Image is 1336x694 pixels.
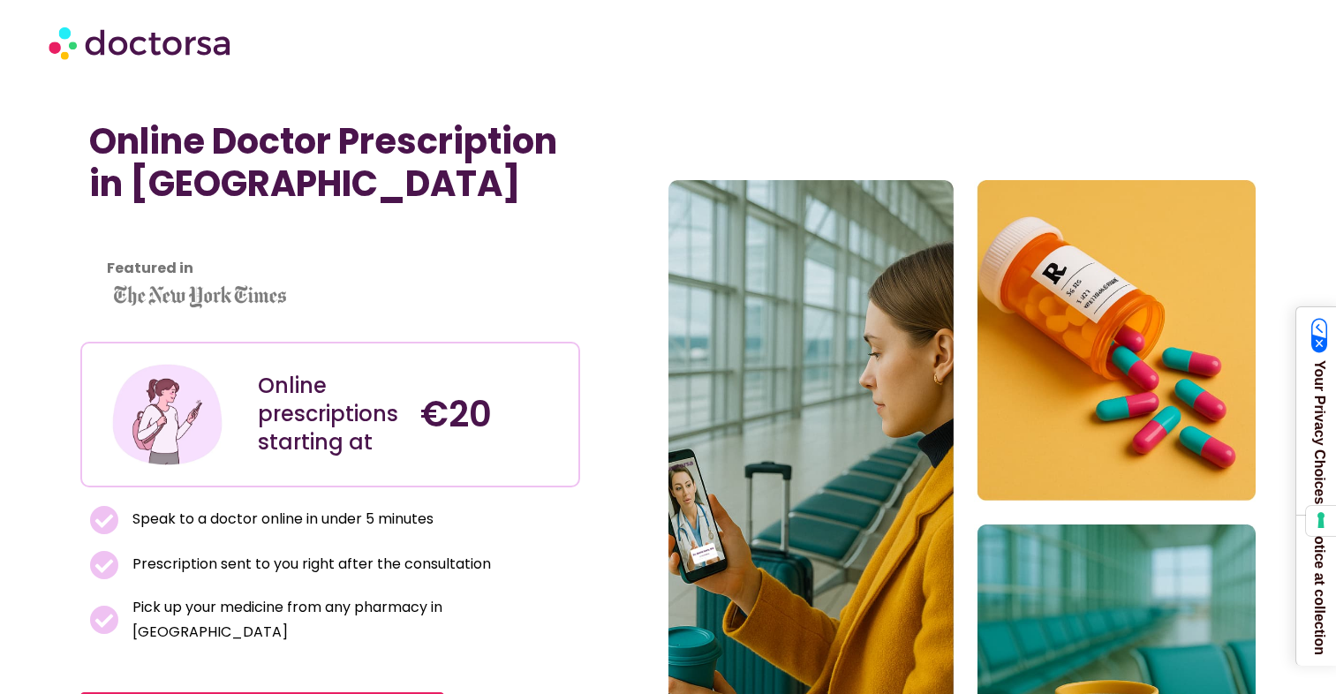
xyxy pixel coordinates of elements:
span: Pick up your medicine from any pharmacy in [GEOGRAPHIC_DATA] [128,595,571,645]
span: Speak to a doctor online in under 5 minutes [128,507,434,532]
img: Illustration depicting a young woman in a casual outfit, engaged with her smartphone. She has a p... [109,357,225,472]
span: Prescription sent to you right after the consultation [128,552,491,577]
div: Online prescriptions starting at [258,372,403,456]
h4: €20 [420,393,565,435]
iframe: Customer reviews powered by Trustpilot [89,244,571,265]
iframe: Customer reviews powered by Trustpilot [89,223,354,244]
button: Your consent preferences for tracking technologies [1306,506,1336,536]
strong: Featured in [107,258,193,278]
h1: Online Doctor Prescription in [GEOGRAPHIC_DATA] [89,120,571,205]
